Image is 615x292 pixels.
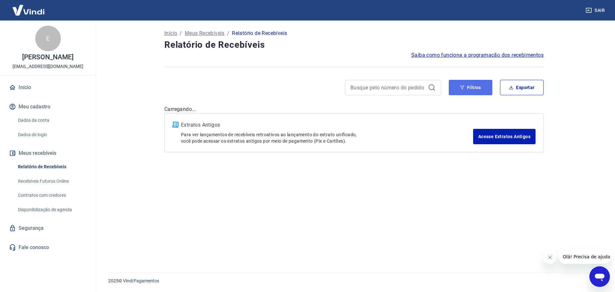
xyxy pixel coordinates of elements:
img: Vindi [8,0,49,20]
a: Saiba como funciona a programação dos recebimentos [411,51,544,59]
p: / [227,29,229,37]
a: Acesse Extratos Antigos [473,129,536,144]
a: Relatório de Recebíveis [15,160,88,173]
a: Dados da conta [15,114,88,127]
input: Busque pelo número do pedido [350,83,425,92]
div: E [35,26,61,51]
a: Disponibilização de agenda [15,203,88,216]
h4: Relatório de Recebíveis [164,38,544,51]
p: Para ver lançamentos de recebíveis retroativos ao lançamento do extrato unificado, você pode aces... [181,131,473,144]
a: Contratos com credores [15,189,88,202]
button: Filtros [449,80,492,95]
a: Dados de login [15,128,88,141]
button: Meus recebíveis [8,146,88,160]
a: Início [164,29,177,37]
p: 2025 © [108,278,600,284]
p: Extratos Antigos [181,121,473,129]
a: Segurança [8,221,88,235]
p: [PERSON_NAME] [22,54,73,61]
p: Carregando... [164,105,544,113]
p: Relatório de Recebíveis [232,29,287,37]
iframe: Fechar mensagem [544,251,556,264]
a: Vindi Pagamentos [123,278,159,283]
img: ícone [172,122,178,128]
iframe: Botão para abrir a janela de mensagens [589,266,610,287]
p: / [180,29,182,37]
button: Exportar [500,80,544,95]
button: Sair [584,4,607,16]
a: Meus Recebíveis [185,29,225,37]
a: Fale conosco [8,240,88,254]
a: Recebíveis Futuros Online [15,175,88,188]
iframe: Mensagem da empresa [559,250,610,264]
button: Meu cadastro [8,100,88,114]
a: Início [8,80,88,95]
p: [EMAIL_ADDRESS][DOMAIN_NAME] [12,63,83,70]
span: Olá! Precisa de ajuda? [4,4,54,10]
